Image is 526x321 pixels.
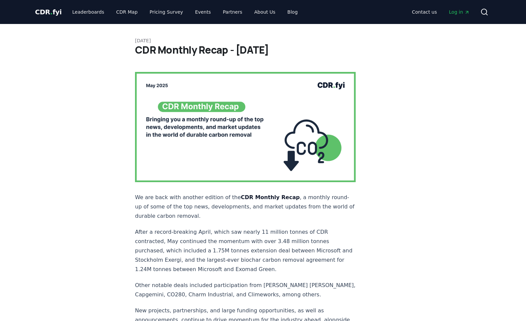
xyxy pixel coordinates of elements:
[407,6,475,18] nav: Main
[135,44,391,56] h1: CDR Monthly Recap - [DATE]
[135,72,356,182] img: blog post image
[144,6,188,18] a: Pricing Survey
[407,6,442,18] a: Contact us
[35,7,62,17] a: CDR.fyi
[67,6,303,18] nav: Main
[111,6,143,18] a: CDR Map
[241,194,300,200] strong: CDR Monthly Recap
[444,6,475,18] a: Log in
[135,193,356,221] p: We are back with another edition of the , a monthly round-up of some of the top news, development...
[249,6,281,18] a: About Us
[135,281,356,299] p: Other notable deals included participation from [PERSON_NAME] [PERSON_NAME], Capgemini, CO280, Ch...
[282,6,303,18] a: Blog
[67,6,110,18] a: Leaderboards
[135,37,391,44] p: [DATE]
[449,9,470,15] span: Log in
[135,227,356,274] p: After a record-breaking April, which saw nearly 11 million tonnes of CDR contracted, May continue...
[190,6,216,18] a: Events
[218,6,248,18] a: Partners
[50,8,53,16] span: .
[35,8,62,16] span: CDR fyi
